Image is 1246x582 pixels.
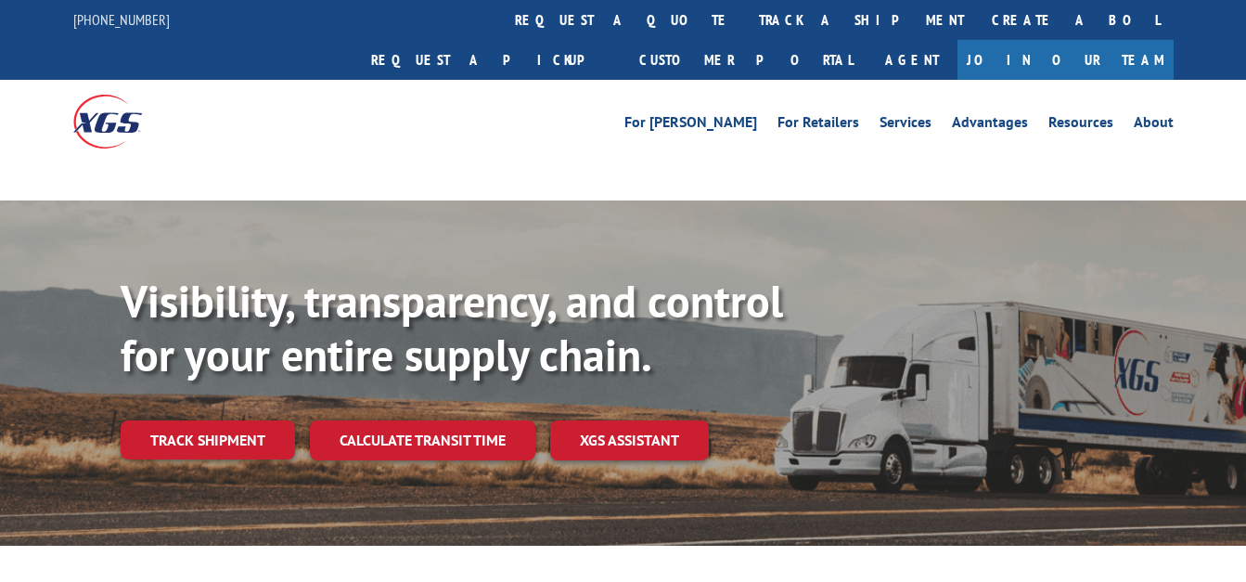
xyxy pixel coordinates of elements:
a: [PHONE_NUMBER] [73,10,170,29]
a: For [PERSON_NAME] [624,115,757,136]
a: Request a pickup [357,40,625,80]
a: Join Our Team [957,40,1174,80]
a: For Retailers [777,115,859,136]
a: Services [880,115,931,136]
a: Resources [1048,115,1113,136]
a: Advantages [952,115,1028,136]
a: About [1134,115,1174,136]
a: Agent [867,40,957,80]
a: Track shipment [121,420,295,459]
a: Customer Portal [625,40,867,80]
b: Visibility, transparency, and control for your entire supply chain. [121,272,783,383]
a: Calculate transit time [310,420,535,460]
a: XGS ASSISTANT [550,420,709,460]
